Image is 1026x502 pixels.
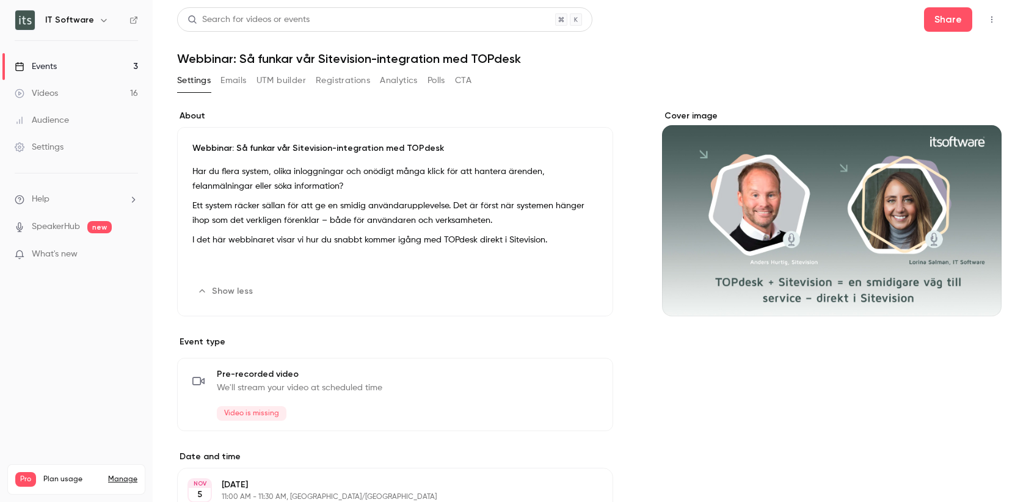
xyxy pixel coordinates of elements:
button: Registrations [316,71,370,90]
p: Event type [177,336,613,348]
p: 5 [197,489,202,501]
span: Pre-recorded video [217,368,382,380]
div: Videos [15,87,58,100]
p: 11:00 AM - 11:30 AM, [GEOGRAPHIC_DATA]/[GEOGRAPHIC_DATA] [222,492,548,502]
label: Date and time [177,451,613,463]
span: new [87,221,112,233]
p: Ett system räcker sällan för att ge en smidig användarupplevelse. Det är först när systemen hänge... [192,198,598,228]
span: Help [32,193,49,206]
p: Webbinar: Så funkar vår Sitevision-integration med TOPdesk [192,142,598,155]
button: Emails [220,71,246,90]
button: Share [924,7,972,32]
a: Manage [108,475,137,484]
section: Cover image [662,110,1002,316]
label: Cover image [662,110,1002,122]
div: Events [15,60,57,73]
p: [DATE] [222,479,548,491]
span: Video is missing [217,406,286,421]
p: I det här webbinaret visar vi hur du snabbt kommer igång med TOPdesk direkt i Sitevision. [192,233,598,247]
div: NOV [189,479,211,488]
li: help-dropdown-opener [15,193,138,206]
div: Search for videos or events [187,13,310,26]
span: We'll stream your video at scheduled time [217,382,382,394]
button: Polls [428,71,445,90]
div: Settings [15,141,64,153]
label: About [177,110,613,122]
span: What's new [32,248,78,261]
button: CTA [455,71,471,90]
button: Show less [192,282,260,301]
h1: Webbinar: Så funkar vår Sitevision-integration med TOPdesk [177,51,1002,66]
a: SpeakerHub [32,220,80,233]
img: IT Software [15,10,35,30]
span: Plan usage [43,475,101,484]
div: Audience [15,114,69,126]
h6: IT Software [45,14,94,26]
p: Har du flera system, olika inloggningar och onödigt många klick för att hantera ärenden, felanmäl... [192,164,598,194]
button: UTM builder [256,71,306,90]
span: Pro [15,472,36,487]
button: Settings [177,71,211,90]
button: Analytics [380,71,418,90]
